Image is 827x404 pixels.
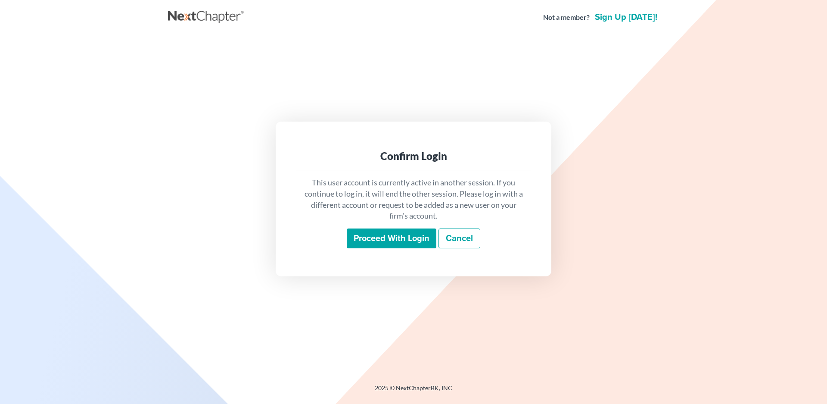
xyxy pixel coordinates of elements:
[593,13,659,22] a: Sign up [DATE]!
[543,13,590,22] strong: Not a member?
[303,149,524,163] div: Confirm Login
[438,229,480,248] a: Cancel
[347,229,436,248] input: Proceed with login
[168,384,659,399] div: 2025 © NextChapterBK, INC
[303,177,524,222] p: This user account is currently active in another session. If you continue to log in, it will end ...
